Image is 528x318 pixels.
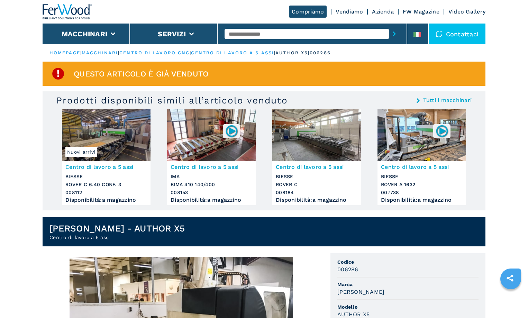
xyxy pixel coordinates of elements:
div: Contattaci [429,24,486,44]
h3: IMA BIMA 410 140/400 008153 [171,173,252,197]
a: Centro di lavoro a 5 assi IMA BIMA 410 140/400008153Centro di lavoro a 5 assiIMABIMA 410 140/4000... [167,109,256,205]
a: Vendiamo [336,8,363,15]
a: Centro di lavoro a 5 assi BIESSE ROVER C 6.40 CONF. 3Nuovi arriviCentro di lavoro a 5 assiBIESSER... [62,109,151,205]
div: Disponibilità : a magazzino [276,198,357,202]
h3: BIESSE ROVER A 1632 007738 [381,173,463,197]
a: Compriamo [289,6,327,18]
a: Centro di lavoro a 5 assi BIESSE ROVER CCentro di lavoro a 5 assiBIESSEROVER C008184Disponibilità... [272,109,361,205]
span: Codice [337,258,479,265]
a: Video Gallery [448,8,485,15]
p: author x5 | [275,50,310,56]
p: 006286 [310,50,331,56]
h3: 006286 [337,265,358,273]
h1: [PERSON_NAME] - AUTHOR X5 [49,223,185,234]
span: | [80,50,82,55]
a: Tutti i macchinari [423,98,472,103]
a: macchinari [82,50,118,55]
h3: Centro di lavoro a 5 assi [65,163,147,171]
h3: BIESSE ROVER C 6.40 CONF. 3 008112 [65,173,147,197]
div: Disponibilità : a magazzino [65,198,147,202]
img: Centro di lavoro a 5 assi BIESSE ROVER A 1632 [377,109,466,161]
h3: Prodotti disponibili simili all’articolo venduto [56,95,288,106]
a: Centro di lavoro a 5 assi BIESSE ROVER A 1632007738Centro di lavoro a 5 assiBIESSEROVER A 1632007... [377,109,466,205]
img: Centro di lavoro a 5 assi BIESSE ROVER C [272,109,361,161]
span: | [274,50,275,55]
h3: Centro di lavoro a 5 assi [276,163,357,171]
div: Disponibilità : a magazzino [381,198,463,202]
img: SoldProduct [51,67,65,81]
a: Azienda [372,8,394,15]
img: 008153 [225,124,238,138]
img: Centro di lavoro a 5 assi BIESSE ROVER C 6.40 CONF. 3 [62,109,151,161]
span: | [118,50,119,55]
span: Nuovi arrivi [65,147,97,157]
img: Contattaci [436,30,443,37]
h3: [PERSON_NAME] [337,288,384,296]
h3: Centro di lavoro a 5 assi [171,163,252,171]
button: Macchinari [62,30,108,38]
h3: BIESSE ROVER C 008184 [276,173,357,197]
h2: Centro di lavoro a 5 assi [49,234,185,241]
button: submit-button [389,26,400,42]
a: sharethis [501,270,519,287]
span: | [190,50,191,55]
img: Centro di lavoro a 5 assi IMA BIMA 410 140/400 [167,109,256,161]
a: centro di lavoro cnc [119,50,190,55]
a: FW Magazine [403,8,439,15]
h3: Centro di lavoro a 5 assi [381,163,463,171]
span: Questo articolo è già venduto [74,70,208,78]
span: Modello [337,303,479,310]
a: HOMEPAGE [49,50,80,55]
button: Servizi [158,30,186,38]
span: Marca [337,281,479,288]
img: 007738 [435,124,449,138]
img: Ferwood [43,4,92,19]
a: centro di lavoro a 5 assi [191,50,274,55]
div: Disponibilità : a magazzino [171,198,252,202]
